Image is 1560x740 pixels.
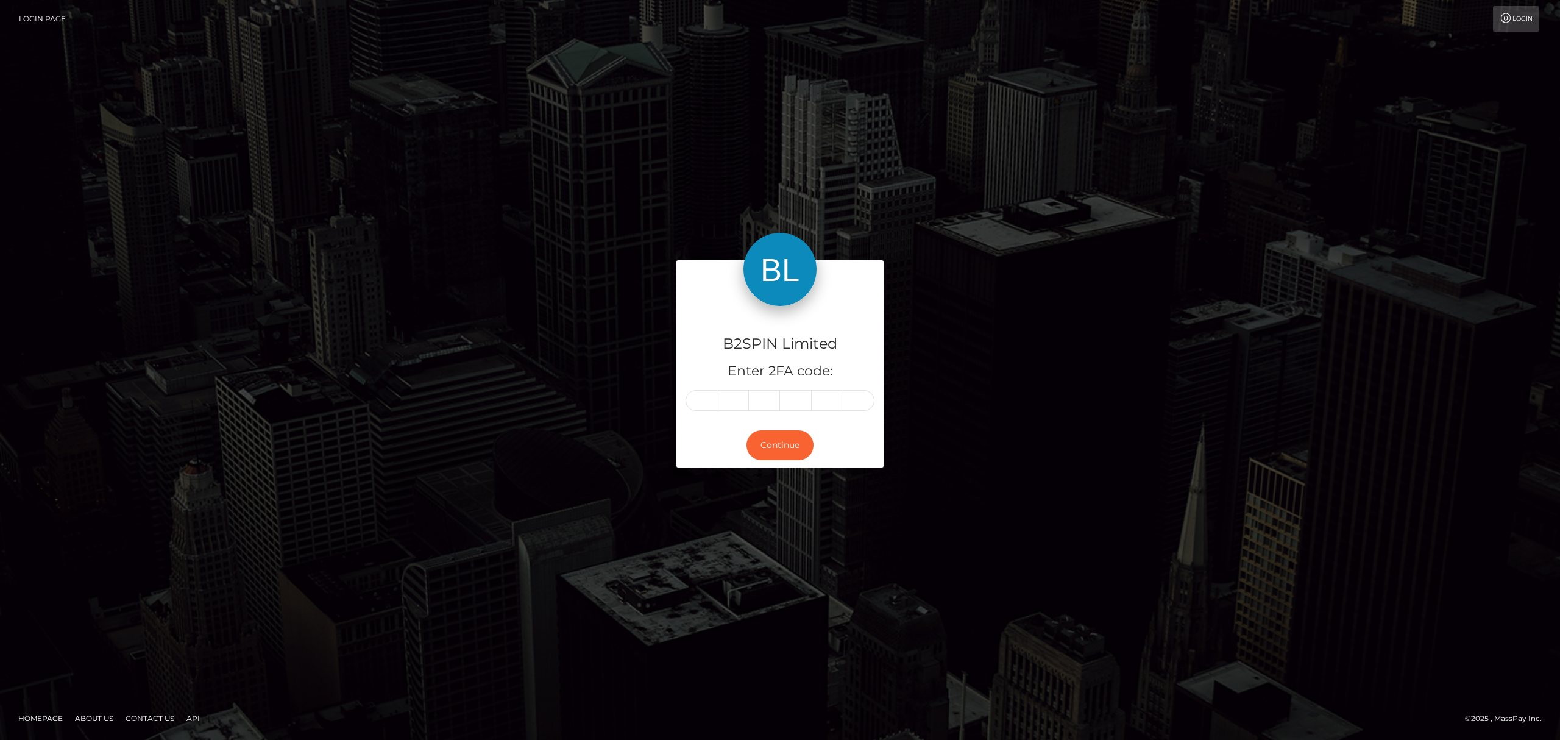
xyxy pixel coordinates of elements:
a: About Us [70,709,118,728]
button: Continue [746,430,814,460]
a: Login Page [19,6,66,32]
a: Contact Us [121,709,179,728]
img: B2SPIN Limited [743,233,817,306]
a: API [182,709,205,728]
a: Login [1493,6,1539,32]
h5: Enter 2FA code: [686,362,874,381]
a: Homepage [13,709,68,728]
div: © 2025 , MassPay Inc. [1465,712,1551,725]
h4: B2SPIN Limited [686,333,874,355]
